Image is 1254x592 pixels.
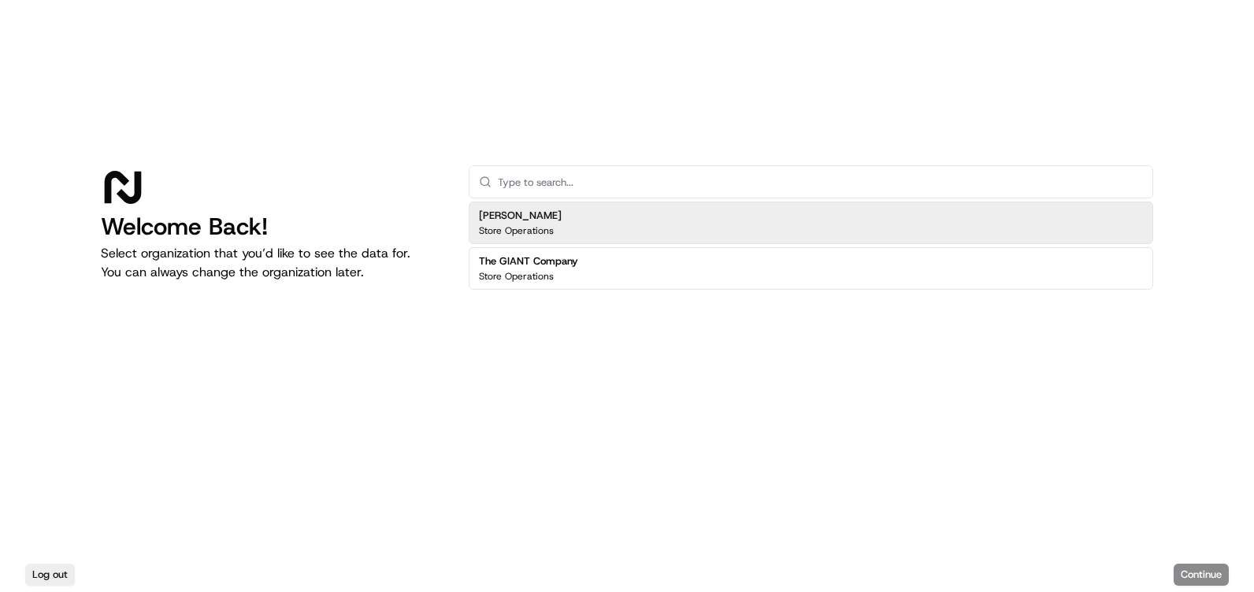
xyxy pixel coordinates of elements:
h2: [PERSON_NAME] [479,209,562,223]
p: Store Operations [479,224,554,237]
h2: The GIANT Company [479,254,578,268]
button: Log out [25,564,75,586]
p: Store Operations [479,270,554,283]
p: Select organization that you’d like to see the data for. You can always change the organization l... [101,244,443,282]
input: Type to search... [498,166,1143,198]
div: Suggestions [469,198,1153,293]
h1: Welcome Back! [101,213,443,241]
